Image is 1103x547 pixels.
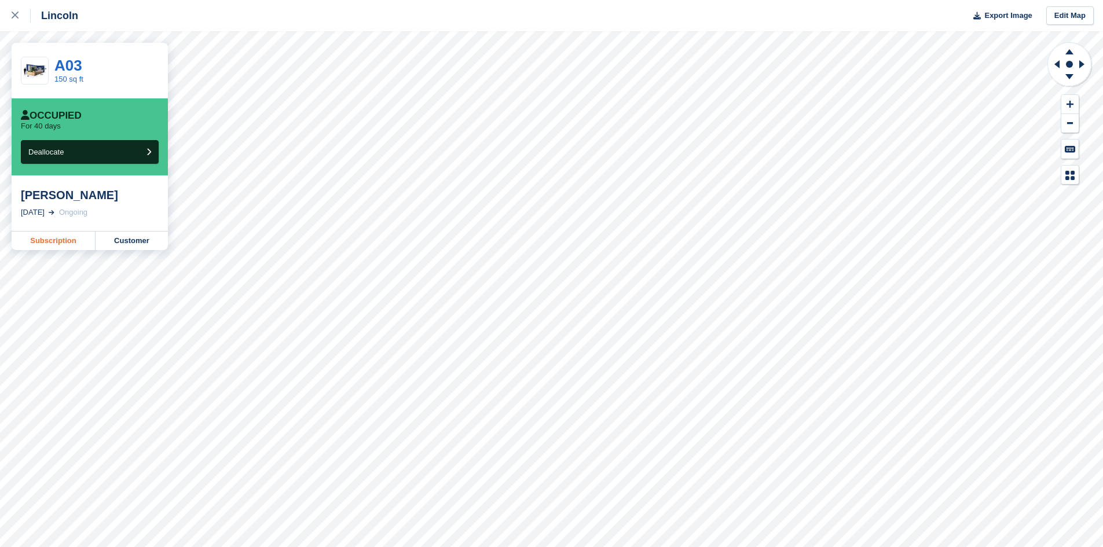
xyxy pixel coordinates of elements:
button: Deallocate [21,140,159,164]
span: Export Image [984,10,1032,21]
div: [PERSON_NAME] [21,188,159,202]
button: Keyboard Shortcuts [1061,139,1079,159]
a: Subscription [12,232,96,250]
div: Occupied [21,110,82,122]
div: [DATE] [21,207,45,218]
a: Customer [96,232,168,250]
span: Deallocate [28,148,64,156]
a: Edit Map [1046,6,1094,25]
button: Export Image [966,6,1032,25]
a: A03 [54,57,82,74]
div: Ongoing [59,207,87,218]
p: For 40 days [21,122,61,131]
button: Zoom Out [1061,114,1079,133]
img: 20-ft-container.jpg [21,61,48,81]
button: Map Legend [1061,166,1079,185]
img: arrow-right-light-icn-cde0832a797a2874e46488d9cf13f60e5c3a73dbe684e267c42b8395dfbc2abf.svg [49,210,54,215]
button: Zoom In [1061,95,1079,114]
div: Lincoln [31,9,78,23]
a: 150 sq ft [54,75,83,83]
